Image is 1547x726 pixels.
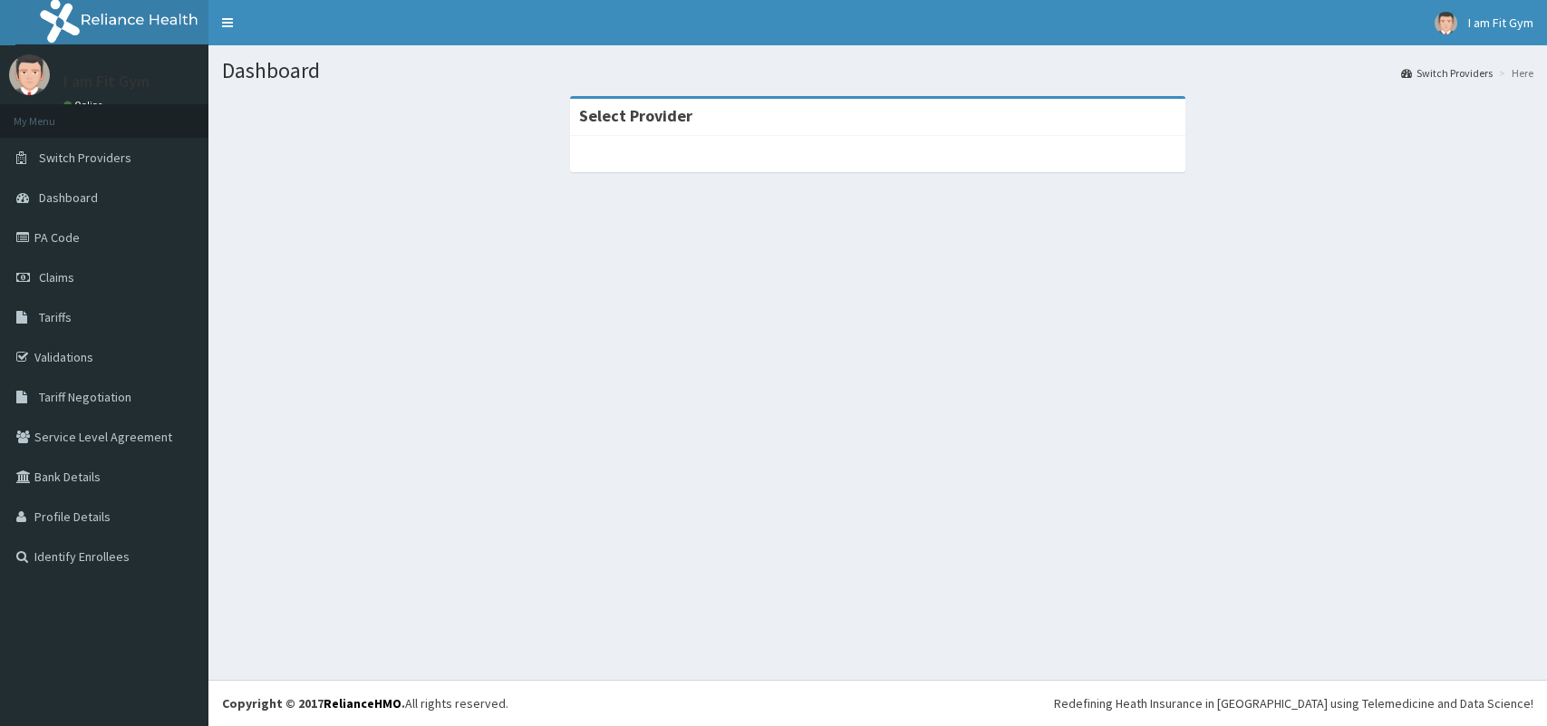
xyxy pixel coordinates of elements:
[208,680,1547,726] footer: All rights reserved.
[222,695,405,711] strong: Copyright © 2017 .
[63,99,107,111] a: Online
[324,695,401,711] a: RelianceHMO
[1435,12,1457,34] img: User Image
[9,54,50,95] img: User Image
[1054,694,1533,712] div: Redefining Heath Insurance in [GEOGRAPHIC_DATA] using Telemedicine and Data Science!
[1468,15,1533,31] span: I am Fit Gym
[579,105,692,126] strong: Select Provider
[39,309,72,325] span: Tariffs
[39,150,131,166] span: Switch Providers
[39,389,131,405] span: Tariff Negotiation
[63,73,150,90] p: I am Fit Gym
[222,59,1533,82] h1: Dashboard
[1494,65,1533,81] li: Here
[1401,65,1493,81] a: Switch Providers
[39,269,74,286] span: Claims
[39,189,98,206] span: Dashboard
